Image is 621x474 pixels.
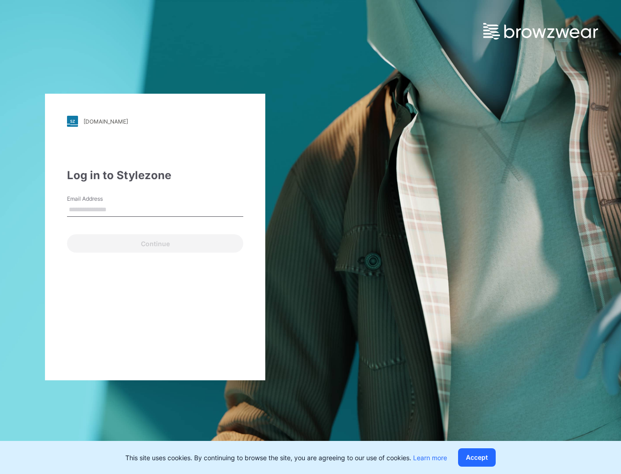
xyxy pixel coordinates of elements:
[67,167,243,184] div: Log in to Stylezone
[67,116,78,127] img: stylezone-logo.562084cfcfab977791bfbf7441f1a819.svg
[483,23,598,39] img: browzwear-logo.e42bd6dac1945053ebaf764b6aa21510.svg
[125,453,447,463] p: This site uses cookies. By continuing to browse the site, you are agreeing to our use of cookies.
[67,195,131,203] label: Email Address
[67,116,243,127] a: [DOMAIN_NAME]
[84,118,128,125] div: [DOMAIN_NAME]
[458,448,496,467] button: Accept
[413,454,447,462] a: Learn more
